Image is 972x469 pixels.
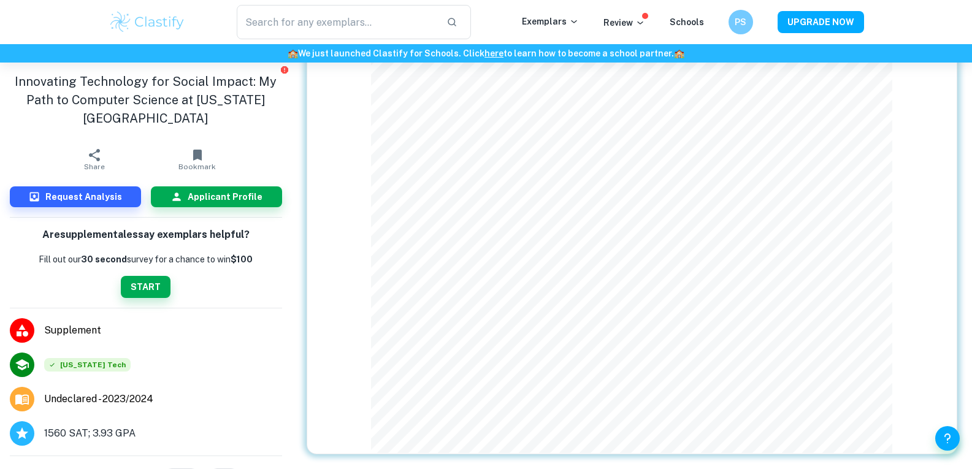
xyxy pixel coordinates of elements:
h6: Request Analysis [45,190,122,204]
p: Exemplars [522,15,579,28]
a: here [484,48,503,58]
strong: $100 [231,254,253,264]
a: Schools [670,17,704,27]
button: Help and Feedback [935,426,960,451]
span: Undeclared - 2023/2024 [44,392,153,406]
span: Share [84,162,105,171]
h6: Are supplemental essay exemplars helpful? [42,227,250,243]
button: START [121,276,170,298]
span: Supplement [44,323,282,338]
div: Accepted: Georgia Institute of Technology [44,358,131,372]
button: Applicant Profile [151,186,282,207]
button: Share [43,142,146,177]
h6: We just launched Clastify for Schools. Click to learn how to become a school partner. [2,47,970,60]
span: [US_STATE] Tech [44,358,131,372]
span: 🏫 [674,48,684,58]
button: PS [729,10,753,34]
button: Report issue [280,65,289,74]
span: 1560 SAT; 3.93 GPA [44,426,136,441]
p: Review [603,16,645,29]
a: Major and Application Year [44,392,163,406]
img: Clastify logo [109,10,186,34]
button: UPGRADE NOW [778,11,864,33]
h6: PS [733,15,748,29]
button: Request Analysis [10,186,141,207]
span: 🏫 [288,48,298,58]
p: Fill out our survey for a chance to win [39,253,253,266]
span: Bookmark [178,162,216,171]
button: Bookmark [146,142,249,177]
h1: Innovating Technology for Social Impact: My Path to Computer Science at [US_STATE][GEOGRAPHIC_DATA] [10,72,282,128]
input: Search for any exemplars... [237,5,437,39]
b: 30 second [81,254,127,264]
h6: Applicant Profile [188,190,262,204]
